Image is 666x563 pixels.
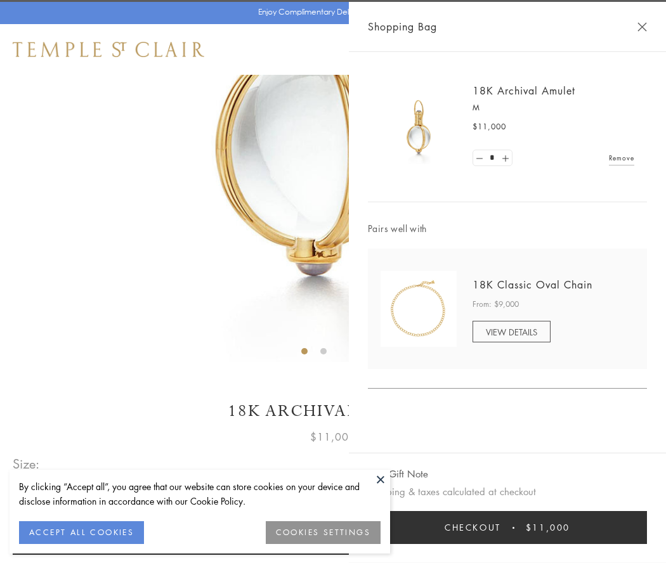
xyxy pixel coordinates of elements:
[368,511,647,544] button: Checkout $11,000
[609,151,634,165] a: Remove
[445,521,501,534] span: Checkout
[368,484,647,500] p: Shipping & taxes calculated at checkout
[473,120,506,133] span: $11,000
[13,42,204,57] img: Temple St. Clair
[266,521,381,544] button: COOKIES SETTINGS
[368,221,647,236] span: Pairs well with
[13,400,653,422] h1: 18K Archival Amulet
[310,429,356,445] span: $11,000
[368,18,437,35] span: Shopping Bag
[473,298,519,311] span: From: $9,000
[368,466,428,482] button: Add Gift Note
[637,22,647,32] button: Close Shopping Bag
[473,150,486,166] a: Set quantity to 0
[381,271,457,347] img: N88865-OV18
[473,84,575,98] a: 18K Archival Amulet
[19,479,381,508] div: By clicking “Accept all”, you agree that our website can store cookies on your device and disclos...
[473,321,551,342] a: VIEW DETAILS
[499,150,511,166] a: Set quantity to 2
[19,521,144,544] button: ACCEPT ALL COOKIES
[13,453,41,474] span: Size:
[381,89,457,165] img: 18K Archival Amulet
[486,326,537,338] span: VIEW DETAILS
[473,101,634,114] p: M
[526,521,570,534] span: $11,000
[258,6,402,18] p: Enjoy Complimentary Delivery & Returns
[473,278,592,292] a: 18K Classic Oval Chain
